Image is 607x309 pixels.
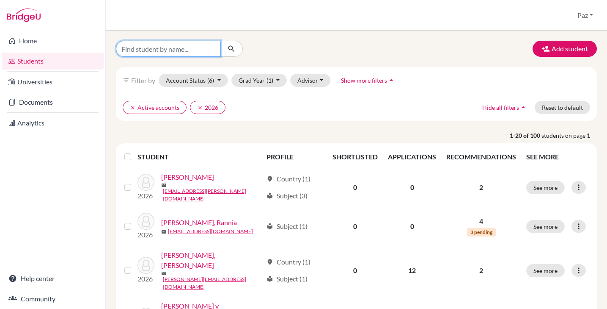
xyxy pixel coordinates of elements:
[383,147,441,167] th: APPLICATIONS
[266,274,308,284] div: Subject (1)
[441,147,521,167] th: RECOMMENDATIONS
[2,94,104,111] a: Documents
[137,274,154,284] p: 2026
[137,147,261,167] th: STUDENT
[526,181,565,194] button: See more
[207,77,214,84] span: (6)
[123,77,129,84] i: filter_list
[197,105,203,111] i: clear
[446,182,516,192] p: 2
[446,216,516,226] p: 4
[266,174,310,184] div: Country (1)
[266,259,273,265] span: location_on
[541,131,597,140] span: students on page 1
[535,101,590,114] button: Reset to default
[574,7,597,23] button: Paz
[510,131,541,140] strong: 1-20 of 100
[161,229,166,234] span: mail
[526,220,565,233] button: See more
[2,53,104,70] a: Students
[387,76,396,84] i: arrow_drop_up
[327,167,383,208] td: 0
[327,208,383,245] td: 0
[266,192,273,199] span: local_library
[341,77,387,84] span: Show more filters
[266,175,273,182] span: location_on
[161,172,214,182] a: [PERSON_NAME]
[475,101,535,114] button: Hide all filtersarrow_drop_up
[327,147,383,167] th: SHORTLISTED
[383,208,441,245] td: 0
[131,76,155,84] span: Filter by
[261,147,327,167] th: PROFILE
[482,104,519,111] span: Hide all filters
[266,223,273,230] span: local_library
[533,41,597,57] button: Add student
[7,8,41,22] img: Bridge-U
[266,77,273,84] span: (1)
[163,276,263,291] a: [PERSON_NAME][EMAIL_ADDRESS][DOMAIN_NAME]
[526,264,565,277] button: See more
[446,265,516,276] p: 2
[327,245,383,296] td: 0
[231,74,287,87] button: Grad Year(1)
[137,191,154,201] p: 2026
[159,74,228,87] button: Account Status(6)
[519,103,527,111] i: arrow_drop_up
[383,245,441,296] td: 12
[290,74,330,87] button: Advisor
[266,276,273,282] span: local_library
[137,174,154,191] img: Ahues Zamora, Fabiola
[2,73,104,90] a: Universities
[137,213,154,230] img: Alabí Daccarett, Rannia
[130,105,136,111] i: clear
[163,187,263,203] a: [EMAIL_ADDRESS][PERSON_NAME][DOMAIN_NAME]
[266,221,308,231] div: Subject (1)
[266,191,308,201] div: Subject (3)
[521,147,593,167] th: SEE MORE
[467,228,496,237] span: 3 pending
[2,32,104,49] a: Home
[137,230,154,240] p: 2026
[2,290,104,307] a: Community
[137,257,154,274] img: Alfaro Antonacci, Alessandra
[2,270,104,287] a: Help center
[266,257,310,267] div: Country (1)
[161,217,237,228] a: [PERSON_NAME], Rannia
[116,41,221,57] input: Find student by name...
[161,271,166,276] span: mail
[161,250,263,270] a: [PERSON_NAME], [PERSON_NAME]
[383,167,441,208] td: 0
[334,74,403,87] button: Show more filtersarrow_drop_up
[123,101,187,114] button: clearActive accounts
[2,114,104,131] a: Analytics
[161,183,166,188] span: mail
[190,101,225,114] button: clear2026
[168,228,253,235] a: [EMAIL_ADDRESS][DOMAIN_NAME]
